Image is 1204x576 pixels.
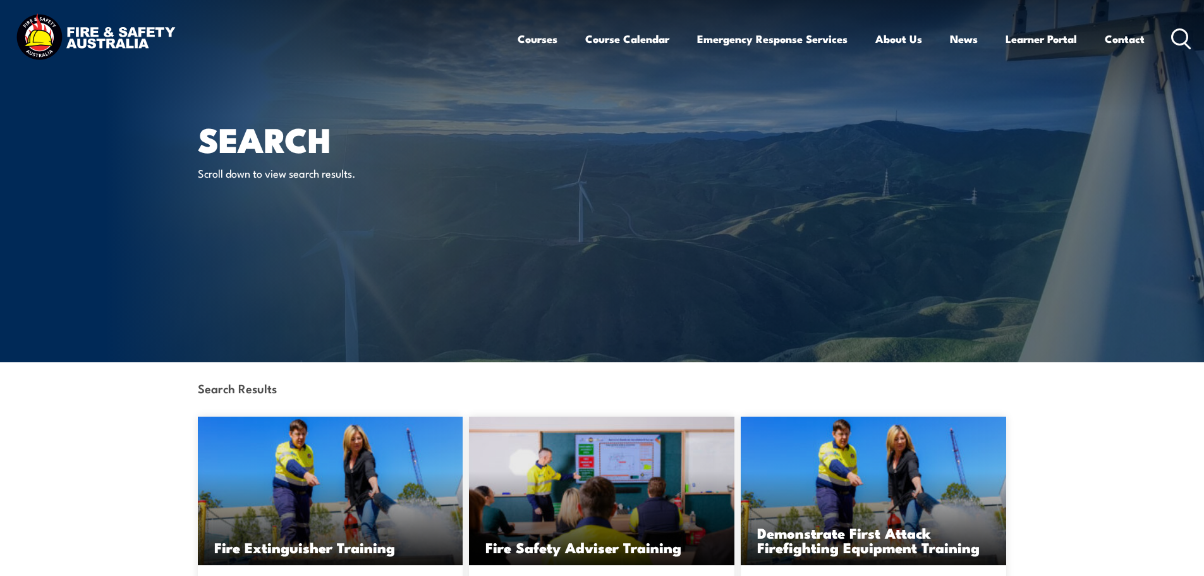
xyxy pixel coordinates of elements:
a: Contact [1105,22,1145,56]
p: Scroll down to view search results. [198,166,429,180]
img: Demonstrate First Attack Firefighting Equipment [741,417,1006,565]
img: Fire Extinguisher Training [198,417,463,565]
a: Emergency Response Services [697,22,848,56]
a: About Us [875,22,922,56]
a: Courses [518,22,557,56]
a: Demonstrate First Attack Firefighting Equipment Training [741,417,1006,565]
a: Fire Safety Adviser Training [469,417,734,565]
h3: Demonstrate First Attack Firefighting Equipment Training [757,525,990,555]
strong: Search Results [198,379,277,396]
h3: Fire Safety Adviser Training [485,540,718,555]
a: Course Calendar [585,22,669,56]
a: Learner Portal [1006,22,1077,56]
a: News [950,22,978,56]
h1: Search [198,124,510,154]
img: Fire Safety Advisor [469,417,734,565]
h3: Fire Extinguisher Training [214,540,447,555]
